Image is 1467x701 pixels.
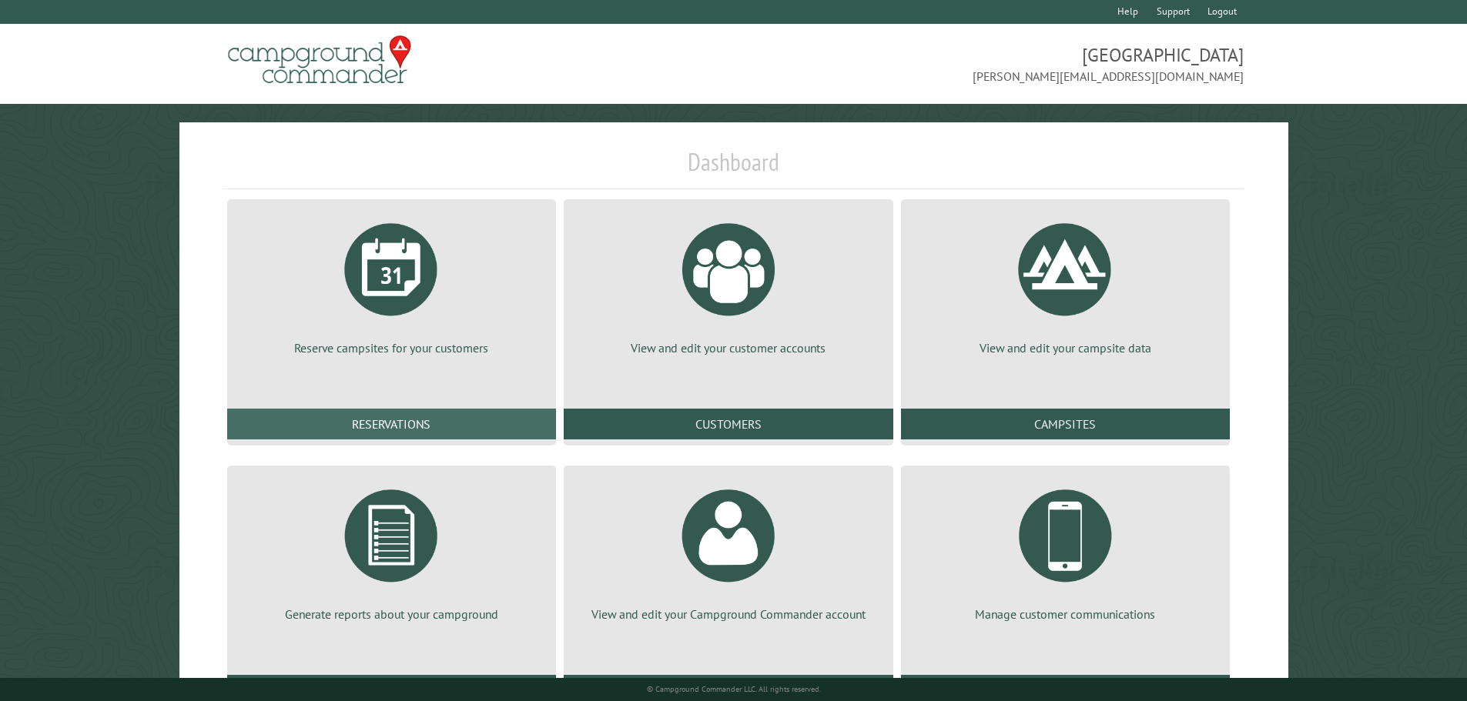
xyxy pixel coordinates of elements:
p: View and edit your campsite data [919,339,1211,356]
a: View and edit your campsite data [919,212,1211,356]
a: Manage customer communications [919,478,1211,623]
p: View and edit your customer accounts [582,339,874,356]
p: Manage customer communications [919,606,1211,623]
img: Campground Commander [223,30,416,90]
small: © Campground Commander LLC. All rights reserved. [647,684,821,694]
a: Generate reports about your campground [246,478,538,623]
h1: Dashboard [223,147,1244,189]
a: View and edit your customer accounts [582,212,874,356]
a: View and edit your Campground Commander account [582,478,874,623]
a: Reservations [227,409,556,439]
a: Reserve campsites for your customers [246,212,538,356]
a: Customers [564,409,893,439]
a: Campsites [901,409,1230,439]
span: [GEOGRAPHIC_DATA] [PERSON_NAME][EMAIL_ADDRESS][DOMAIN_NAME] [734,42,1244,85]
p: Generate reports about your campground [246,606,538,623]
p: Reserve campsites for your customers [246,339,538,356]
p: View and edit your Campground Commander account [582,606,874,623]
